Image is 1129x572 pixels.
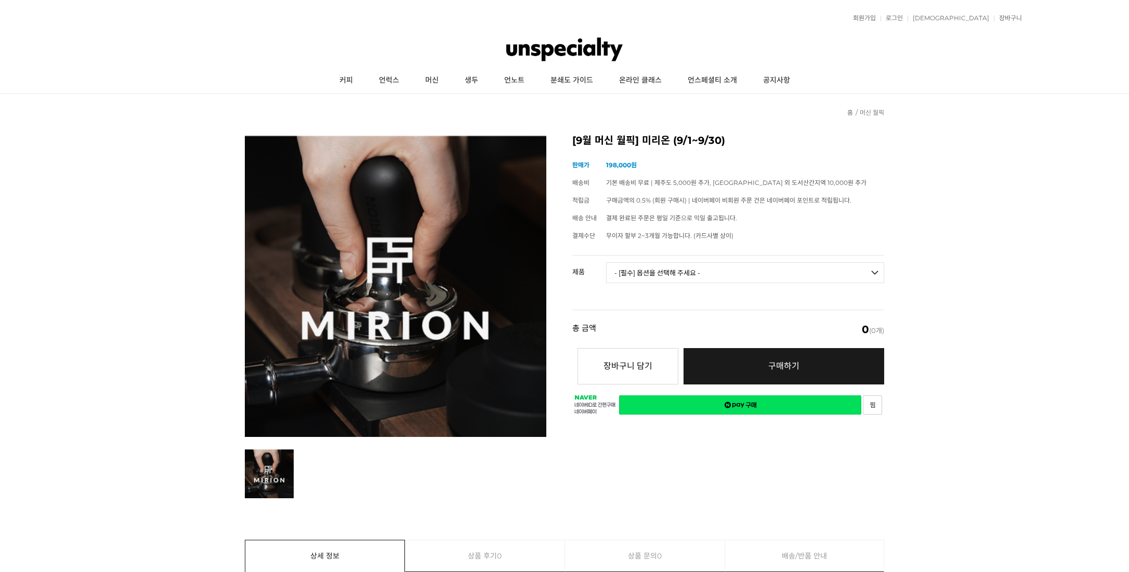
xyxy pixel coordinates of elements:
[860,109,884,116] a: 머신 월픽
[572,136,884,146] h2: [9월 머신 월픽] 미리온 (9/1~9/30)
[863,395,882,415] a: 새창
[572,214,597,222] span: 배송 안내
[366,68,412,94] a: 언럭스
[245,540,404,571] a: 상세 정보
[848,15,876,21] a: 회원가입
[497,540,502,571] span: 0
[405,540,565,571] a: 상품 후기0
[606,196,851,204] span: 구매금액의 0.5% (회원 구매시) | 네이버페이 비회원 주문 건은 네이버페이 포인트로 적립됩니다.
[725,540,884,571] a: 배송/반품 안내
[506,34,623,65] img: 언스페셜티 몰
[606,179,867,187] span: 기본 배송비 무료 | 제주도 5,000원 추가, [GEOGRAPHIC_DATA] 외 도서산간지역 10,000원 추가
[452,68,491,94] a: 생두
[862,324,884,335] span: (0개)
[606,232,733,240] span: 무이자 할부 2~3개월 가능합니다. (카드사별 상이)
[245,136,546,437] img: 9월 머신 월픽 미리온
[684,348,884,384] a: 구매하기
[412,68,452,94] a: 머신
[847,109,853,116] a: 홈
[908,15,989,21] a: [DEMOGRAPHIC_DATA]
[491,68,537,94] a: 언노트
[577,348,678,384] button: 장바구니 담기
[862,323,869,336] em: 0
[572,179,589,187] span: 배송비
[572,161,589,169] span: 판매가
[657,540,662,571] span: 0
[675,68,750,94] a: 언스페셜티 소개
[619,395,861,415] a: 새창
[572,256,606,280] th: 제품
[606,68,675,94] a: 온라인 클래스
[572,196,589,204] span: 적립금
[326,68,366,94] a: 커피
[750,68,803,94] a: 공지사항
[537,68,606,94] a: 분쇄도 가이드
[768,361,799,371] span: 구매하기
[572,324,596,335] strong: 총 금액
[606,161,637,169] strong: 198,000원
[565,540,725,571] a: 상품 문의0
[572,232,595,240] span: 결제수단
[606,214,737,222] span: 결제 완료된 주문은 평일 기준으로 익일 출고됩니다.
[881,15,903,21] a: 로그인
[994,15,1022,21] a: 장바구니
